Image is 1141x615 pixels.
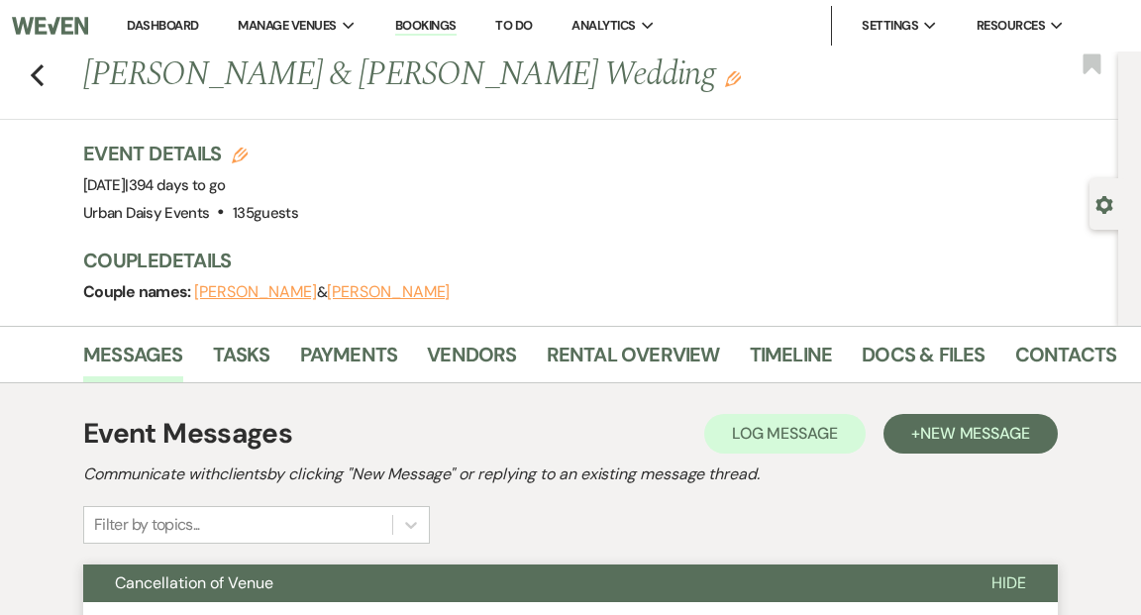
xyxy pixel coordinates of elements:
[127,17,198,34] a: Dashboard
[129,175,226,195] span: 394 days to go
[94,513,200,537] div: Filter by topics...
[1095,194,1113,213] button: Open lead details
[83,203,209,223] span: Urban Daisy Events
[83,175,226,195] span: [DATE]
[920,423,1030,444] span: New Message
[300,339,398,382] a: Payments
[427,339,516,382] a: Vendors
[83,247,1098,274] h3: Couple Details
[725,69,741,87] button: Edit
[750,339,833,382] a: Timeline
[83,339,183,382] a: Messages
[1015,339,1117,382] a: Contacts
[704,414,866,454] button: Log Message
[862,339,985,382] a: Docs & Files
[83,564,960,602] button: Cancellation of Venue
[732,423,838,444] span: Log Message
[327,284,450,300] button: [PERSON_NAME]
[83,51,903,99] h1: [PERSON_NAME] & [PERSON_NAME] Wedding
[960,564,1058,602] button: Hide
[83,413,292,455] h1: Event Messages
[862,16,918,36] span: Settings
[883,414,1058,454] button: +New Message
[213,339,270,382] a: Tasks
[991,572,1026,593] span: Hide
[194,282,450,302] span: &
[547,339,720,382] a: Rental Overview
[194,284,317,300] button: [PERSON_NAME]
[495,17,532,34] a: To Do
[233,203,298,223] span: 135 guests
[115,572,273,593] span: Cancellation of Venue
[125,175,225,195] span: |
[12,5,88,47] img: Weven Logo
[83,140,298,167] h3: Event Details
[571,16,635,36] span: Analytics
[977,16,1045,36] span: Resources
[83,281,194,302] span: Couple names:
[83,462,1058,486] h2: Communicate with clients by clicking "New Message" or replying to an existing message thread.
[238,16,336,36] span: Manage Venues
[395,17,457,36] a: Bookings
